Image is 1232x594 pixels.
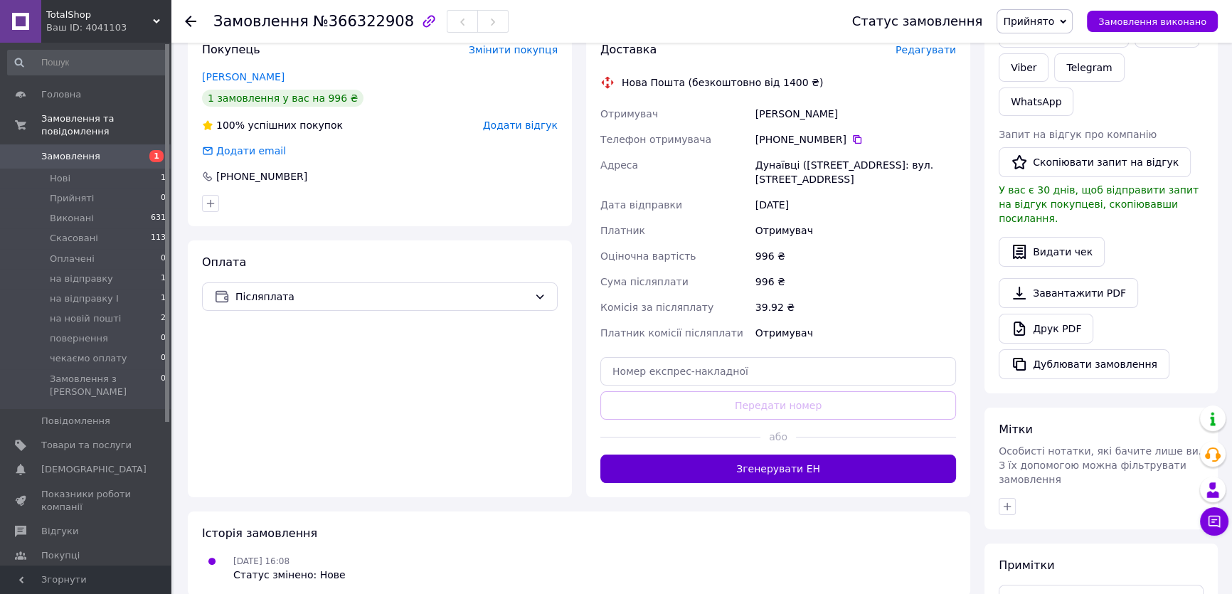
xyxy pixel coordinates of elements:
span: Телефон отримувача [600,134,711,145]
span: Платник комісії післяплати [600,327,743,339]
button: Дублювати замовлення [999,349,1169,379]
span: Змінити покупця [469,44,558,55]
div: [PHONE_NUMBER] [755,132,956,147]
span: Замовлення [213,13,309,30]
div: Ваш ID: 4041103 [46,21,171,34]
a: Viber [999,53,1048,82]
span: 1 [161,172,166,185]
span: Дата відправки [600,199,682,211]
span: Історія замовлення [202,526,317,540]
span: Особисті нотатки, які бачите лише ви. З їх допомогою можна фільтрувати замовлення [999,445,1201,485]
span: Виконані [50,212,94,225]
span: Прийняті [50,192,94,205]
a: Друк PDF [999,314,1093,344]
span: 0 [161,253,166,265]
span: Товари та послуги [41,439,132,452]
div: Додати email [215,144,287,158]
span: Замовлення виконано [1098,16,1206,27]
span: Додати відгук [483,120,558,131]
input: Пошук [7,50,167,75]
span: 631 [151,212,166,225]
span: Покупці [41,549,80,562]
span: Відгуки [41,525,78,538]
span: Післяплата [235,289,529,304]
span: Запит на відгук про компанію [999,129,1157,140]
span: 1 [161,272,166,285]
span: Сума післяплати [600,276,689,287]
div: 39.92 ₴ [753,295,959,320]
span: Замовлення [41,150,100,163]
button: Згенерувати ЕН [600,455,956,483]
span: на відправку I [50,292,119,305]
span: Повідомлення [41,415,110,428]
span: Адреса [600,159,638,171]
span: 1 [161,292,166,305]
span: Комісія за післяплату [600,302,713,313]
button: Скопіювати запит на відгук [999,147,1191,177]
span: Оплачені [50,253,95,265]
div: Статус замовлення [852,14,983,28]
div: Дунаївці ([STREET_ADDRESS]: вул. [STREET_ADDRESS] [753,152,959,192]
span: Доставка [600,43,657,56]
span: Замовлення з [PERSON_NAME] [50,373,161,398]
button: Чат з покупцем [1200,507,1228,536]
span: [DEMOGRAPHIC_DATA] [41,463,147,476]
button: Замовлення виконано [1087,11,1218,32]
span: Редагувати [896,44,956,55]
div: 996 ₴ [753,269,959,295]
span: Примітки [999,558,1054,572]
span: У вас є 30 днів, щоб відправити запит на відгук покупцеві, скопіювавши посилання. [999,184,1199,224]
span: Нові [50,172,70,185]
span: 0 [161,192,166,205]
button: Видати чек [999,237,1105,267]
span: 0 [161,352,166,365]
span: Показники роботи компанії [41,488,132,514]
div: Додати email [201,144,287,158]
span: 113 [151,232,166,245]
span: Мітки [999,423,1033,436]
span: на відправку [50,272,113,285]
div: успішних покупок [202,118,343,132]
span: Платник [600,225,645,236]
a: Завантажити PDF [999,278,1138,308]
span: Замовлення та повідомлення [41,112,171,138]
span: Отримувач [600,108,658,120]
div: [DATE] [753,192,959,218]
a: WhatsApp [999,87,1073,116]
span: 2 [161,312,166,325]
div: 1 замовлення у вас на 996 ₴ [202,90,363,107]
span: 0 [161,373,166,398]
span: повернення [50,332,108,345]
span: Оціночна вартість [600,250,696,262]
div: [PHONE_NUMBER] [215,169,309,184]
span: [DATE] 16:08 [233,556,290,566]
span: TotalShop [46,9,153,21]
div: Отримувач [753,218,959,243]
div: Статус змінено: Нове [233,568,346,582]
input: Номер експрес-накладної [600,357,956,386]
span: Скасовані [50,232,98,245]
span: чекаємо оплату [50,352,127,365]
a: Telegram [1054,53,1124,82]
span: 1 [149,150,164,162]
div: Повернутися назад [185,14,196,28]
span: на новій пошті [50,312,121,325]
div: Нова Пошта (безкоштовно від 1400 ₴) [618,75,827,90]
span: 0 [161,332,166,345]
span: Покупець [202,43,260,56]
a: [PERSON_NAME] [202,71,285,83]
span: Головна [41,88,81,101]
div: Отримувач [753,320,959,346]
div: 996 ₴ [753,243,959,269]
span: №366322908 [313,13,414,30]
span: або [760,430,796,444]
span: Прийнято [1003,16,1054,27]
div: [PERSON_NAME] [753,101,959,127]
span: Оплата [202,255,246,269]
span: 100% [216,120,245,131]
